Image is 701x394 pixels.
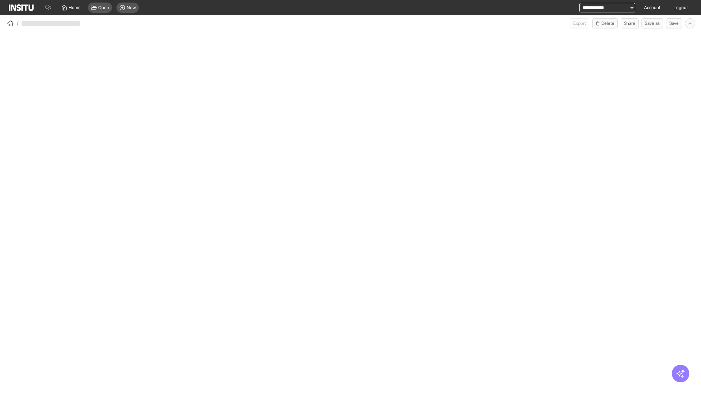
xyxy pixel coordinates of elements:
[127,5,136,11] span: New
[621,18,639,28] button: Share
[9,4,34,11] img: Logo
[666,18,682,28] button: Save
[641,18,663,28] button: Save as
[69,5,81,11] span: Home
[17,20,19,27] span: /
[98,5,109,11] span: Open
[570,18,589,28] button: Export
[6,19,19,28] button: /
[570,18,589,28] span: Can currently only export from Insights reports.
[592,18,618,28] button: Delete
